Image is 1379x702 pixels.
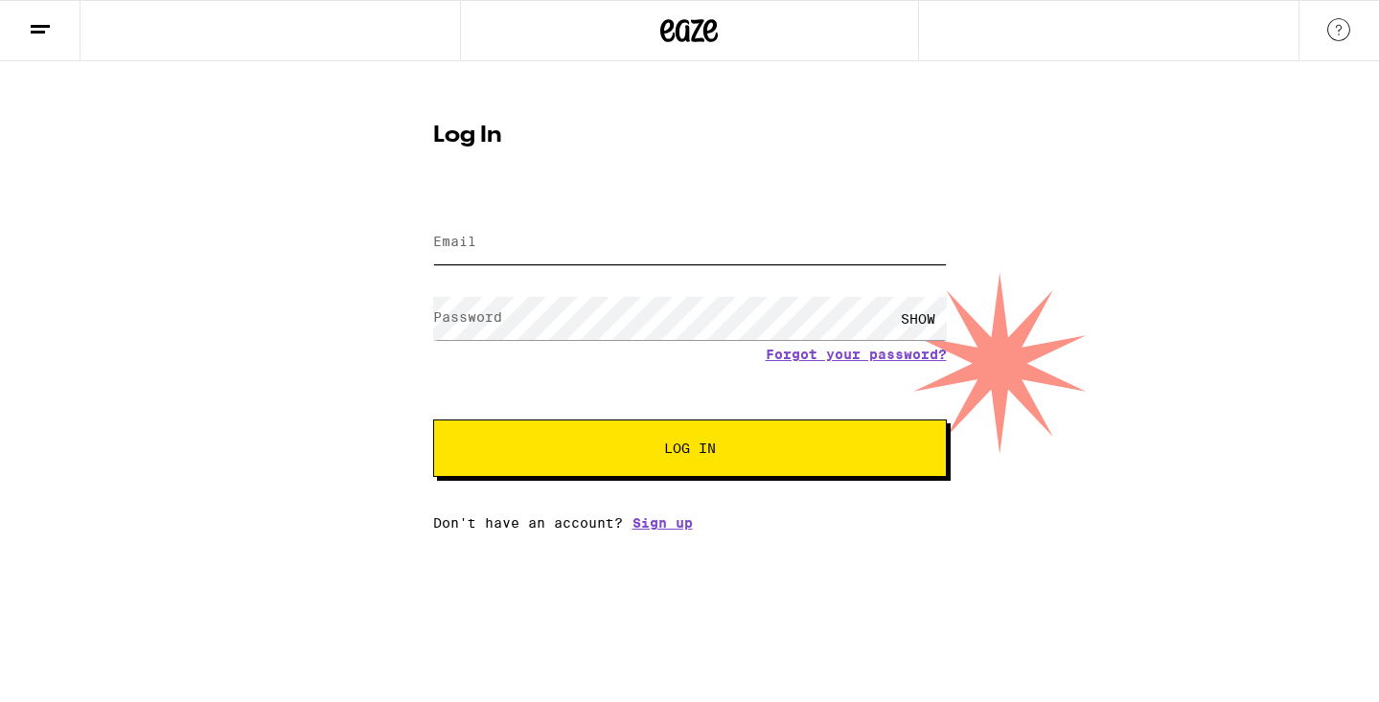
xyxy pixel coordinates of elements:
span: Hi. Need any help? [11,13,138,29]
input: Email [433,221,947,264]
h1: Log In [433,125,947,147]
div: SHOW [889,297,947,340]
button: Log In [433,419,947,477]
span: Log In [664,442,716,455]
a: Sign up [632,515,693,531]
label: Email [433,234,476,249]
a: Forgot your password? [766,347,947,362]
div: Don't have an account? [433,515,947,531]
label: Password [433,309,502,325]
